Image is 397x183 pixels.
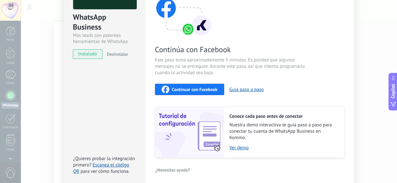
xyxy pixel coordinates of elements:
span: ¿Necesitas ayuda? [155,168,190,172]
a: Ver demo [229,145,338,151]
span: Continuar con Facebook [172,87,218,92]
span: Este paso toma aproximadamente 5 minutos. Es posible que algunos mensajes no se entreguen durante... [155,57,307,76]
span: ¿Quieres probar la integración primero? [73,156,135,168]
a: Escanea el código QR [73,162,129,174]
button: Desinstalar [104,49,128,59]
span: Continúa con Facebook [155,45,307,54]
button: Guía paso a paso [229,87,264,93]
button: Continuar con Facebook [155,84,224,95]
h2: Conoce cada paso antes de conectar [229,113,338,119]
div: WhatsApp Business [73,12,136,32]
span: Copilot [390,84,396,98]
div: Más leads con potentes herramientas de WhatsApp [73,32,136,45]
span: Nuestra demo interactiva te guía paso a paso para conectar tu cuenta de WhatsApp Business en Kommo. [229,122,338,141]
button: ¿Necesitas ayuda? [155,165,190,175]
span: para ver cómo funciona. [80,168,129,174]
span: instalado [73,49,102,59]
span: Desinstalar [107,51,128,57]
